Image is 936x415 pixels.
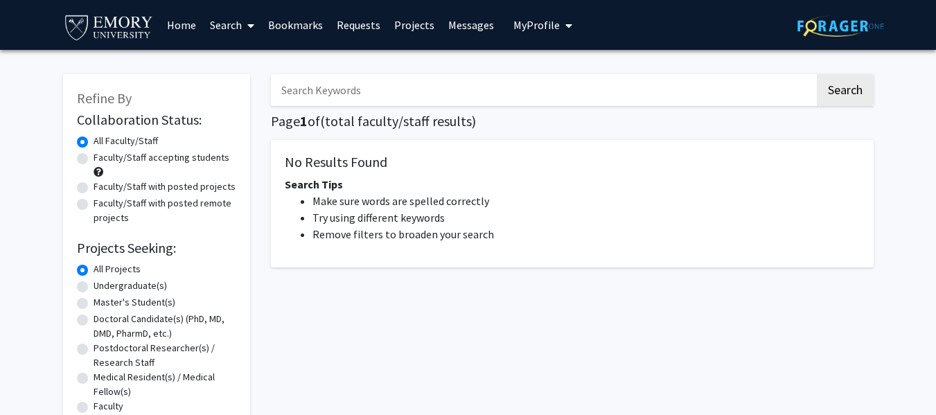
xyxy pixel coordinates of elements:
[312,226,860,242] li: Remove filters to broaden your search
[94,179,236,194] label: Faculty/Staff with posted projects
[94,150,229,165] label: Faculty/Staff accepting students
[513,18,560,32] span: My Profile
[330,1,387,49] a: Requests
[77,240,236,256] h2: Projects Seeking:
[94,196,236,225] label: Faculty/Staff with posted remote projects
[817,74,874,106] button: Search
[285,154,860,170] h5: No Results Found
[441,1,501,49] a: Messages
[94,341,236,370] label: Postdoctoral Researcher(s) / Research Staff
[271,281,874,313] nav: Page navigation
[160,1,203,49] a: Home
[271,74,815,106] input: Search Keywords
[94,295,175,310] label: Master's Student(s)
[63,11,155,42] img: Emory University Logo
[203,1,261,49] a: Search
[94,370,236,399] label: Medical Resident(s) / Medical Fellow(s)
[285,177,343,191] span: Search Tips
[312,209,860,226] li: Try using different keywords
[94,279,167,293] label: Undergraduate(s)
[94,312,236,341] label: Doctoral Candidate(s) (PhD, MD, DMD, PharmD, etc.)
[300,112,308,130] span: 1
[387,1,441,49] a: Projects
[261,1,330,49] a: Bookmarks
[94,399,123,414] label: Faculty
[94,262,141,276] label: All Projects
[312,193,860,209] li: Make sure words are spelled correctly
[271,113,874,130] h1: Page of ( total faculty/staff results)
[94,134,158,148] label: All Faculty/Staff
[77,89,132,107] span: Refine By
[77,112,236,128] h2: Collaboration Status:
[797,15,884,37] img: ForagerOne Logo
